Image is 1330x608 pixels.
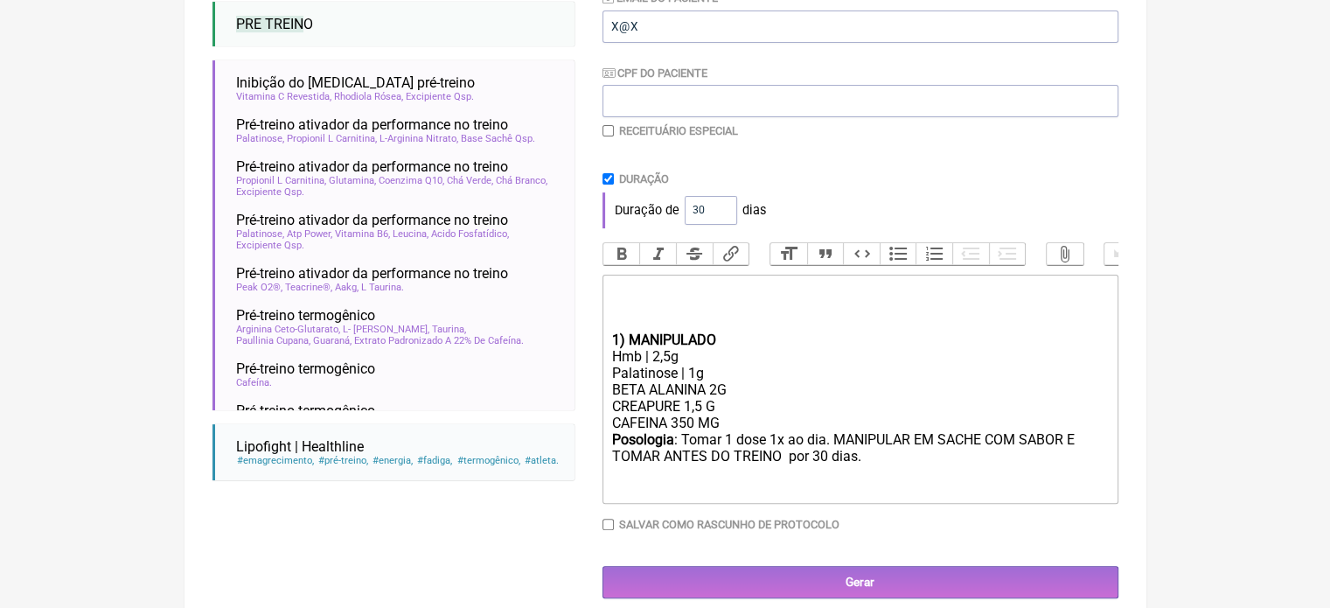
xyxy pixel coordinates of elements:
[380,133,458,144] span: L-Arginina Nitrato
[639,243,676,266] button: Italic
[287,228,332,240] span: Atp Power
[611,431,673,448] strong: Posologia
[611,431,1108,498] div: : Tomar 1 dose 1x ao dia. MANIPULAR EM SACHE COM SABOR E TOMAR ANTES DO TREINO por 30 dias.
[329,175,376,186] span: Glutamina
[602,566,1118,598] input: Gerar
[952,243,989,266] button: Decrease Level
[236,16,303,32] span: PRE TREIN
[416,455,453,466] span: fadiga
[236,438,364,455] span: Lipofight | Healthline
[236,133,284,144] span: Palatinose
[317,455,369,466] span: pré-treino
[611,381,1108,431] div: BETA ALANINA 2G CREAPURE 1,5 G CAFEINA 350 MG
[236,307,375,324] span: Pré-treino termogênico
[807,243,844,266] button: Quote
[236,455,315,466] span: emagrecimento
[236,282,282,293] span: Peak O2®
[611,365,1108,381] div: Palatinose | 1g
[1047,243,1083,266] button: Attach Files
[236,175,326,186] span: Propionil L Carnitina
[431,228,509,240] span: Acido Fosfatídico
[236,186,304,198] span: Excipiente Qsp
[335,228,390,240] span: Vitamina B6
[236,335,524,346] span: Paullinia Cupana, Guaraná, Extrato Padronizado A 22% De Cafeína
[236,74,475,91] span: Inibição do [MEDICAL_DATA] pré-treino
[379,175,444,186] span: Coenzima Q10
[236,228,284,240] span: Palatinose
[285,282,332,293] span: Teacrine®
[615,203,679,218] span: Duração de
[236,158,508,175] span: Pré-treino ativador da performance no treino
[742,203,766,218] span: dias
[236,377,272,388] span: Cafeína
[496,175,547,186] span: Chá Branco
[236,212,508,228] span: Pré-treino ativador da performance no treino
[770,243,807,266] button: Heading
[524,455,560,466] span: atleta
[916,243,952,266] button: Numbers
[456,455,520,466] span: termogênico
[343,324,429,335] span: L- [PERSON_NAME]
[619,124,738,137] label: Receituário Especial
[611,348,1108,365] div: Hmb | 2,5g
[361,282,404,293] span: L Taurina
[611,332,715,348] strong: 1) MANIPULADO
[619,172,669,185] label: Duração
[602,66,707,80] label: CPF do Paciente
[603,243,640,266] button: Bold
[393,228,428,240] span: Leucina
[447,175,493,186] span: Chá Verde
[432,324,466,335] span: Taurina
[676,243,713,266] button: Strikethrough
[713,243,749,266] button: Link
[372,455,414,466] span: energia
[236,240,304,251] span: Excipiente Qsp
[880,243,916,266] button: Bullets
[1104,243,1141,266] button: Undo
[236,265,508,282] span: Pré-treino ativador da performance no treino
[619,518,839,531] label: Salvar como rascunho de Protocolo
[236,324,340,335] span: Arginina Ceto-Glutarato
[236,116,508,133] span: Pré-treino ativador da performance no treino
[989,243,1026,266] button: Increase Level
[236,360,375,377] span: Pré-treino termogênico
[236,91,331,102] span: Vitamina C Revestida
[335,282,359,293] span: Aakg
[236,402,375,419] span: Pré-treino termogênico
[287,133,377,144] span: Propionil L Carnitina
[461,133,535,144] span: Base Sachê Qsp
[406,91,474,102] span: Excipiente Qsp
[843,243,880,266] button: Code
[334,91,403,102] span: Rhodiola Rósea
[236,16,313,32] span: O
